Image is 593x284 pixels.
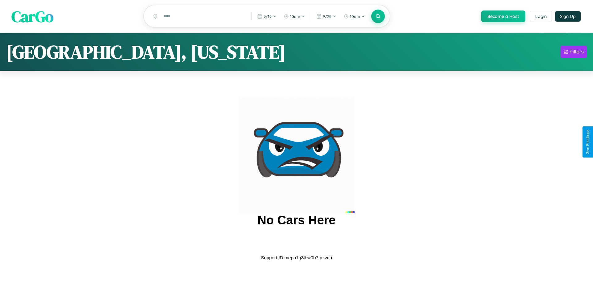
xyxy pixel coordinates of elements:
p: Support ID: mepo1q3lbw0b7fpzvou [261,253,332,262]
button: Filters [561,46,587,58]
div: Filters [570,49,584,55]
h1: [GEOGRAPHIC_DATA], [US_STATE] [6,39,286,65]
button: 9/19 [254,11,280,21]
span: 9 / 19 [263,14,271,19]
button: 9/25 [313,11,339,21]
button: Login [530,11,552,22]
div: Give Feedback [586,129,590,155]
button: 10am [281,11,308,21]
span: CarGo [11,6,53,27]
button: Sign Up [555,11,581,22]
button: Become a Host [481,11,525,22]
button: 10am [341,11,368,21]
span: 10am [290,14,300,19]
img: car [238,97,355,213]
h2: No Cars Here [257,213,335,227]
span: 10am [350,14,360,19]
span: 9 / 25 [323,14,331,19]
